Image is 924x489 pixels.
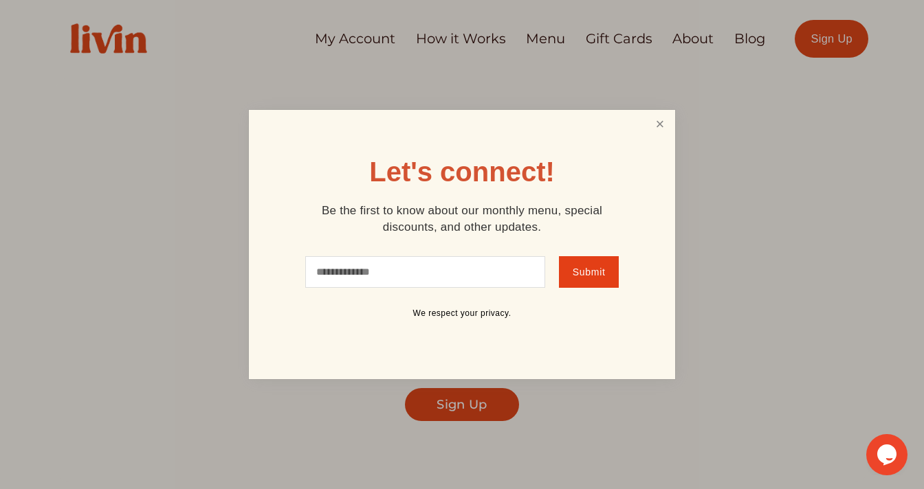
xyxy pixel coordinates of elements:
[369,158,555,185] h1: Let's connect!
[573,266,606,277] span: Submit
[297,308,627,319] p: We respect your privacy.
[647,112,673,137] a: Close
[297,203,627,236] p: Be the first to know about our monthly menu, special discounts, and other updates.
[866,434,910,475] iframe: chat widget
[559,256,619,288] button: Submit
